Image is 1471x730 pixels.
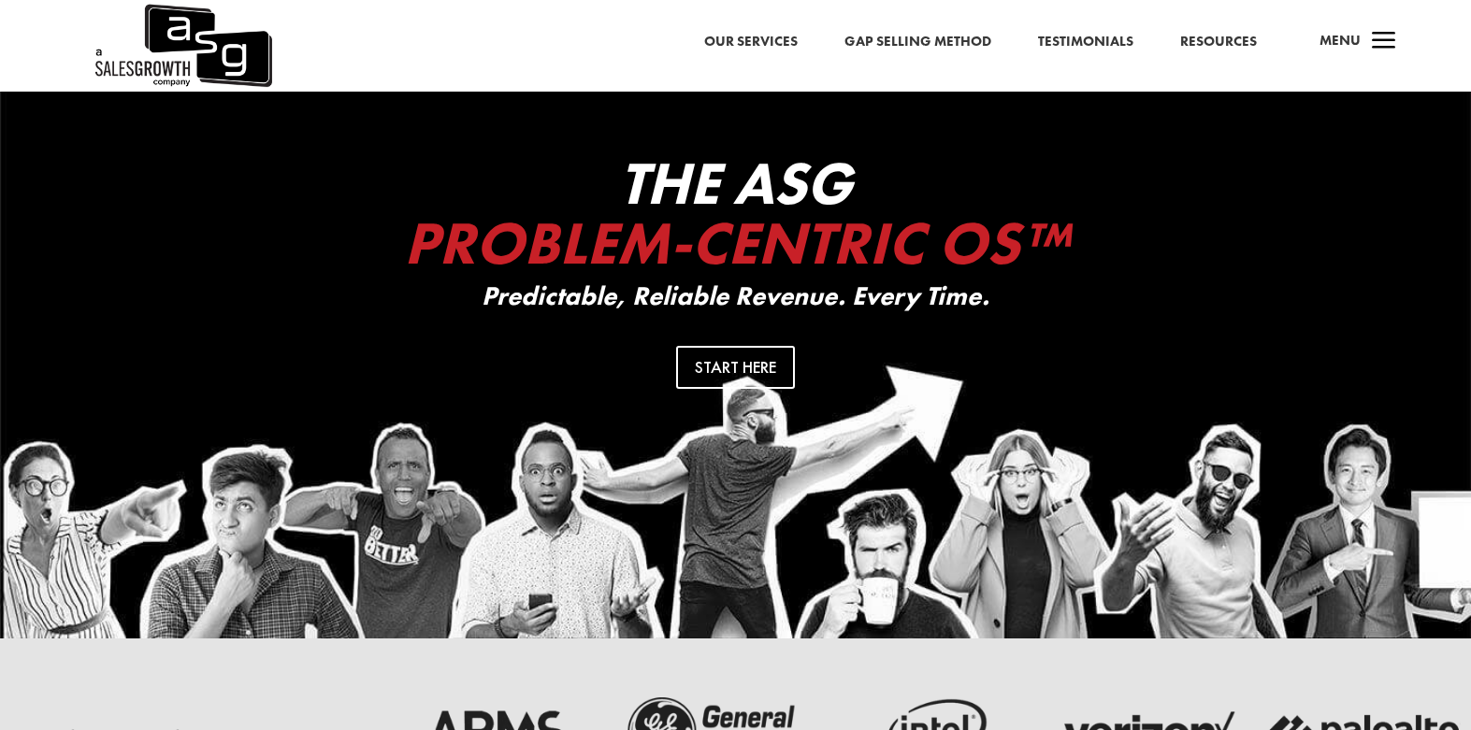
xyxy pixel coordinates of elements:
[1365,23,1403,61] span: a
[704,30,798,54] a: Our Services
[404,205,1068,281] span: Problem-Centric OS™
[844,30,991,54] a: Gap Selling Method
[362,153,1110,282] h2: The ASG
[676,346,795,388] a: Start Here
[362,282,1110,311] p: Predictable, Reliable Revenue. Every Time.
[1180,30,1257,54] a: Resources
[1320,31,1361,50] span: Menu
[1038,30,1133,54] a: Testimonials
